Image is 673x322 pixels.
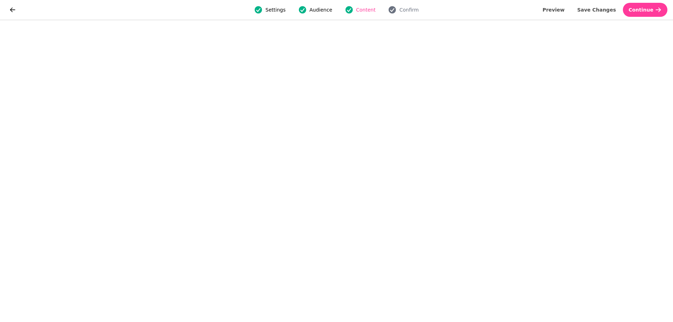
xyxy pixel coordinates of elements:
span: Content [356,6,376,13]
span: Preview [543,7,565,12]
button: Preview [537,3,570,17]
span: Settings [265,6,285,13]
span: Audience [310,6,332,13]
span: Confirm [399,6,419,13]
button: go back [6,3,20,17]
button: Save Changes [572,3,622,17]
button: Continue [623,3,667,17]
span: Continue [628,7,653,12]
span: Save Changes [577,7,616,12]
